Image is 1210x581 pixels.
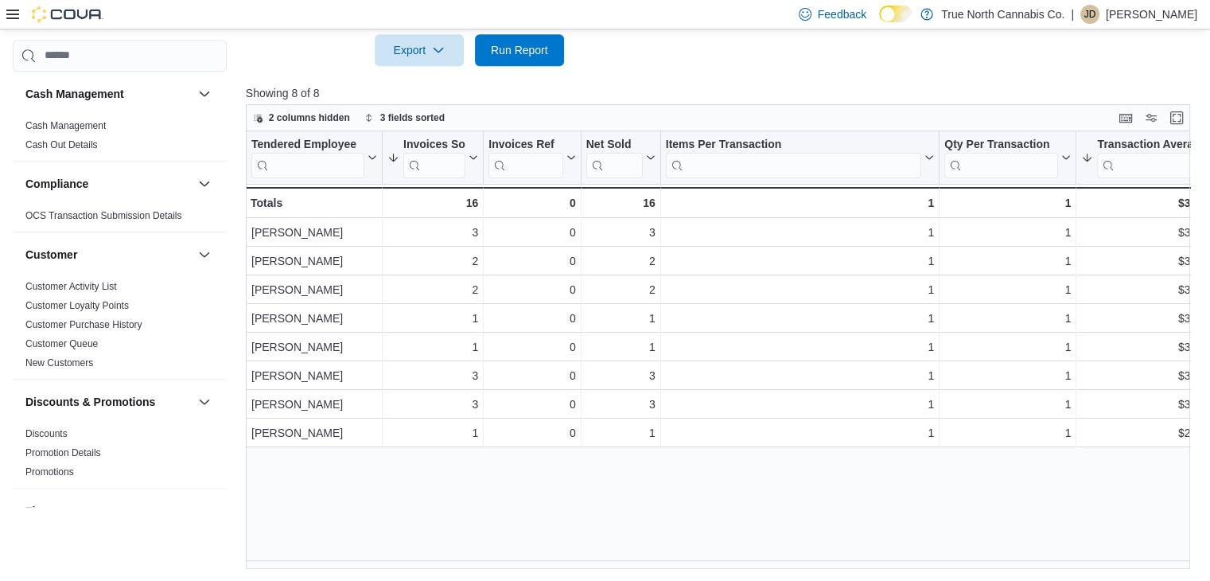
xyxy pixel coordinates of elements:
input: Dark Mode [879,6,912,22]
a: Cash Out Details [25,139,98,150]
div: Invoices Ref [488,137,562,177]
div: Jessica Devereux [1080,5,1099,24]
button: Run Report [475,34,564,66]
button: Cash Management [195,84,214,103]
h3: Customer [25,247,77,263]
div: 3 [387,366,478,385]
div: Qty Per Transaction [944,137,1058,177]
span: Discounts [25,427,68,440]
a: Customer Loyalty Points [25,300,129,311]
div: Compliance [13,206,227,232]
div: 1 [666,366,935,385]
div: 1 [666,223,935,242]
a: Customer Queue [25,338,98,349]
a: OCS Transaction Submission Details [25,210,182,221]
span: Cash Out Details [25,138,98,151]
div: 1 [944,337,1071,357]
div: 1 [944,309,1071,328]
div: 3 [586,366,656,385]
div: 1 [666,337,935,357]
div: Net Sold [586,137,642,152]
button: Customer [195,245,214,264]
h3: Discounts & Promotions [25,394,155,410]
span: Dark Mode [879,22,880,23]
div: 3 [586,223,656,242]
a: Customer Purchase History [25,319,142,330]
div: 1 [666,423,935,443]
span: Run Report [491,42,548,58]
div: Net Sold [586,137,642,177]
div: 1 [665,193,934,213]
div: 0 [488,395,575,414]
div: 1 [586,423,656,443]
div: 0 [488,337,575,357]
button: Invoices Sold [387,137,478,177]
div: 1 [666,280,935,299]
span: OCS Transaction Submission Details [25,209,182,222]
div: Discounts & Promotions [13,424,227,488]
img: Cova [32,6,103,22]
a: Customer Activity List [25,281,117,292]
span: Promotions [25,466,74,478]
div: Items Per Transaction [665,137,921,177]
div: [PERSON_NAME] [251,395,377,414]
div: Qty Per Transaction [944,137,1058,152]
span: Customer Loyalty Points [25,299,129,312]
div: 0 [488,252,575,271]
button: Cash Management [25,86,192,102]
div: Invoices Sold [403,137,465,152]
div: Transaction Average [1097,137,1199,152]
button: 2 columns hidden [247,108,356,127]
div: 1 [944,252,1071,271]
a: Promotions [25,466,74,478]
div: Tendered Employee [251,137,364,152]
button: Display options [1142,108,1161,127]
button: Compliance [195,174,214,193]
div: [PERSON_NAME] [251,423,377,443]
div: [PERSON_NAME] [251,337,377,357]
div: 1 [944,193,1071,213]
div: Customer [13,277,227,379]
div: Tendered Employee [251,137,364,177]
a: Discounts [25,428,68,439]
div: 3 [387,395,478,414]
button: Net Sold [586,137,655,177]
span: Cash Management [25,119,106,132]
div: 3 [586,395,656,414]
p: True North Cannabis Co. [941,5,1064,24]
button: Customer [25,247,192,263]
button: Compliance [25,176,192,192]
button: Keyboard shortcuts [1116,108,1135,127]
a: Promotion Details [25,447,101,458]
span: JD [1084,5,1096,24]
p: Showing 8 of 8 [246,85,1200,101]
span: Customer Activity List [25,280,117,293]
h3: Finance [25,503,68,519]
span: 2 columns hidden [269,111,350,124]
div: 2 [586,252,656,271]
div: 3 [387,223,478,242]
div: 1 [944,223,1071,242]
div: 1 [944,280,1071,299]
span: Feedback [818,6,866,22]
button: Discounts & Promotions [195,392,214,411]
div: 16 [586,193,655,213]
div: 1 [666,395,935,414]
div: [PERSON_NAME] [251,366,377,385]
a: New Customers [25,357,93,368]
button: Enter fullscreen [1167,108,1186,127]
div: 1 [387,309,478,328]
button: Invoices Ref [488,137,575,177]
div: 1 [944,423,1071,443]
p: [PERSON_NAME] [1106,5,1197,24]
div: 0 [488,193,575,213]
div: [PERSON_NAME] [251,309,377,328]
div: 16 [387,193,478,213]
div: 0 [488,223,575,242]
button: Export [375,34,464,66]
span: Export [384,34,454,66]
button: 3 fields sorted [358,108,451,127]
div: [PERSON_NAME] [251,280,377,299]
button: Tendered Employee [251,137,377,177]
div: 2 [387,280,478,299]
